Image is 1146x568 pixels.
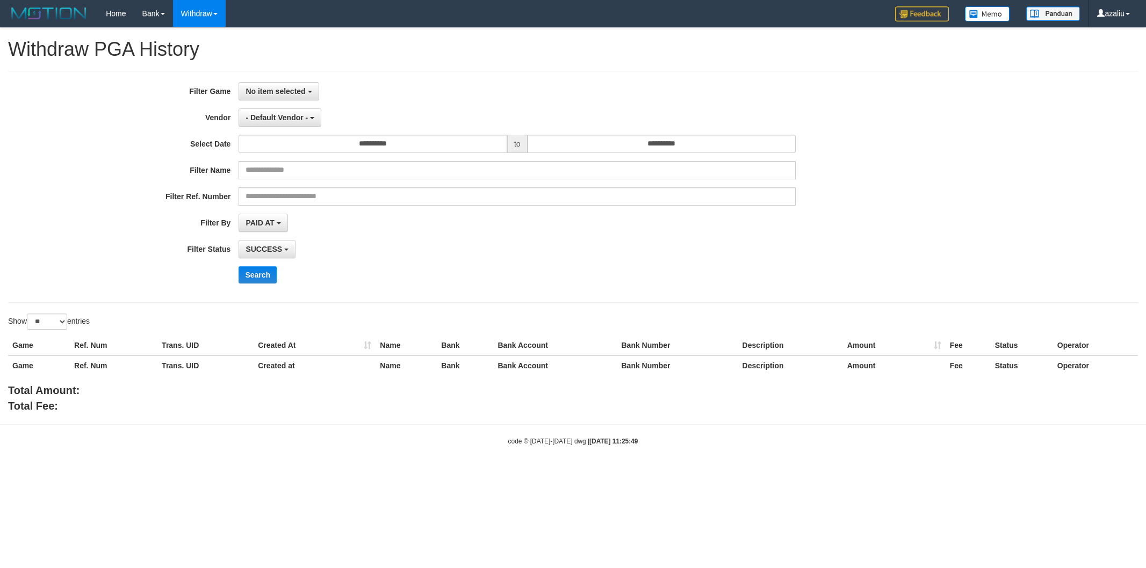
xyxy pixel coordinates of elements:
[589,438,638,445] strong: [DATE] 11:25:49
[991,355,1053,375] th: Status
[239,82,319,100] button: No item selected
[70,355,157,375] th: Ref. Num
[843,336,946,355] th: Amount
[946,355,991,375] th: Fee
[157,336,254,355] th: Trans. UID
[376,355,437,375] th: Name
[8,39,1138,60] h1: Withdraw PGA History
[239,214,287,232] button: PAID AT
[8,384,80,396] b: Total Amount:
[8,400,58,412] b: Total Fee:
[895,6,949,21] img: Feedback.jpg
[1026,6,1080,21] img: panduan.png
[70,336,157,355] th: Ref. Num
[1053,336,1138,355] th: Operator
[1053,355,1138,375] th: Operator
[239,266,277,283] button: Search
[946,336,991,355] th: Fee
[493,355,617,375] th: Bank Account
[246,87,305,96] span: No item selected
[843,355,946,375] th: Amount
[246,245,282,253] span: SUCCESS
[27,314,67,330] select: Showentries
[246,113,308,122] span: - Default Vendor -
[8,314,90,330] label: Show entries
[738,336,843,355] th: Description
[437,355,493,375] th: Bank
[617,355,738,375] th: Bank Number
[246,219,274,227] span: PAID AT
[8,5,90,21] img: MOTION_logo.png
[437,336,493,355] th: Bank
[617,336,738,355] th: Bank Number
[254,355,376,375] th: Created at
[254,336,376,355] th: Created At
[507,135,528,153] span: to
[508,438,638,445] small: code © [DATE]-[DATE] dwg |
[965,6,1010,21] img: Button%20Memo.svg
[376,336,437,355] th: Name
[239,108,321,127] button: - Default Vendor -
[239,240,295,258] button: SUCCESS
[991,336,1053,355] th: Status
[493,336,617,355] th: Bank Account
[8,336,70,355] th: Game
[8,355,70,375] th: Game
[157,355,254,375] th: Trans. UID
[738,355,843,375] th: Description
